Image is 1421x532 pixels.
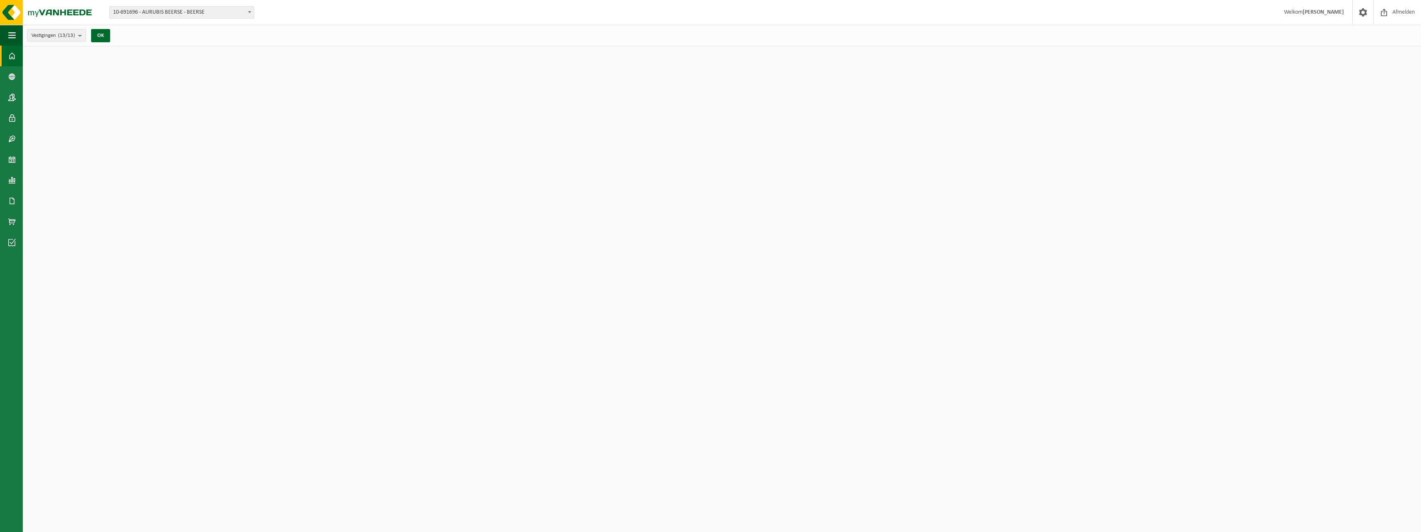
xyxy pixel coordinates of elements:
button: Vestigingen(13/13) [27,29,86,41]
count: (13/13) [58,33,75,38]
span: 10-691696 - AURUBIS BEERSE - BEERSE [109,6,254,19]
span: 10-691696 - AURUBIS BEERSE - BEERSE [110,7,254,18]
button: OK [91,29,110,42]
strong: [PERSON_NAME] [1303,9,1344,15]
span: Vestigingen [31,29,75,42]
